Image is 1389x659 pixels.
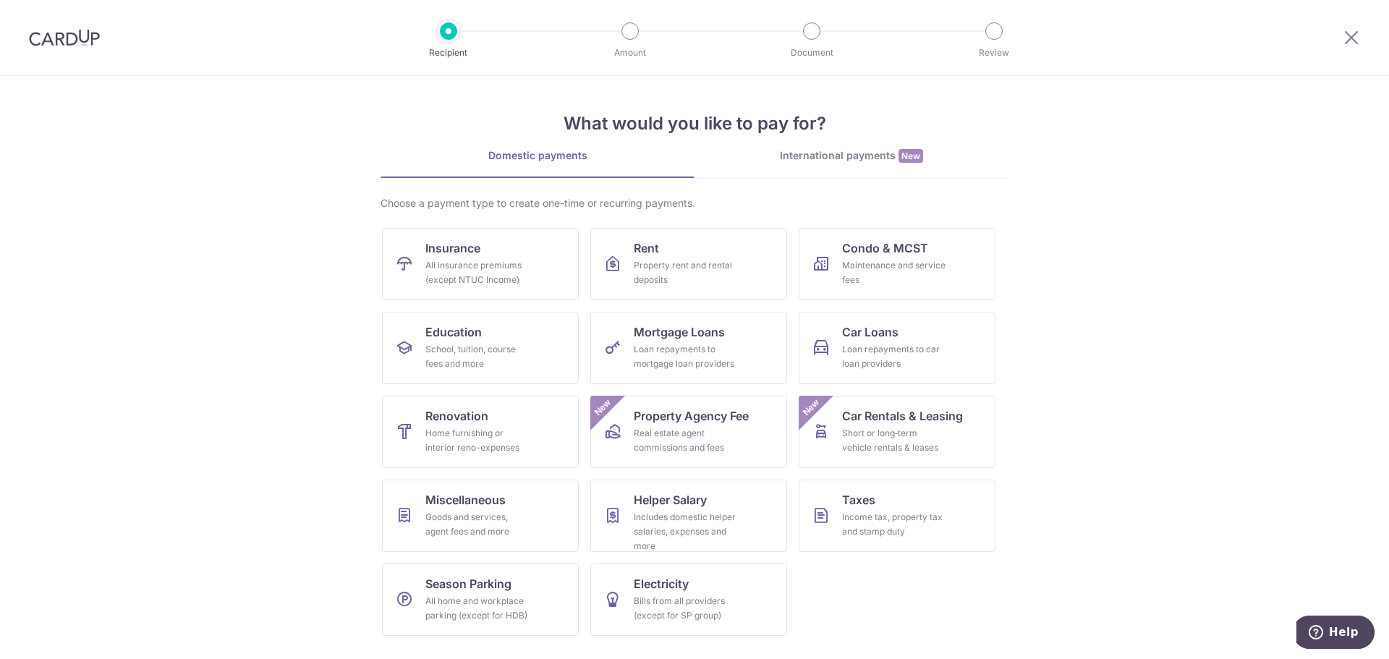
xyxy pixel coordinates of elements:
[634,575,689,592] span: Electricity
[634,594,738,623] div: Bills from all providers (except for SP group)
[799,480,995,552] a: TaxesIncome tax, property tax and stamp duty
[758,46,865,60] p: Document
[425,594,530,623] div: All home and workplace parking (except for HDB)
[591,396,615,420] span: New
[577,46,684,60] p: Amount
[842,239,928,257] span: Condo & MCST
[590,564,787,636] a: ElectricityBills from all providers (except for SP group)
[425,510,530,539] div: Goods and services, agent fees and more
[634,510,738,553] div: Includes domestic helper salaries, expenses and more
[425,323,482,341] span: Education
[425,491,506,509] span: Miscellaneous
[842,426,946,455] div: Short or long‑term vehicle rentals & leases
[634,323,725,341] span: Mortgage Loans
[842,258,946,287] div: Maintenance and service fees
[634,491,707,509] span: Helper Salary
[634,342,738,371] div: Loan repayments to mortgage loan providers
[382,228,579,300] a: InsuranceAll insurance premiums (except NTUC Income)
[425,426,530,455] div: Home furnishing or interior reno-expenses
[842,407,963,425] span: Car Rentals & Leasing
[382,564,579,636] a: Season ParkingAll home and workplace parking (except for HDB)
[381,111,1008,137] h4: What would you like to pay for?
[634,258,738,287] div: Property rent and rental deposits
[1296,616,1375,652] iframe: Opens a widget where you can find more information
[694,148,1008,163] div: International payments
[842,491,875,509] span: Taxes
[799,228,995,300] a: Condo & MCSTMaintenance and service fees
[425,342,530,371] div: School, tuition, course fees and more
[425,258,530,287] div: All insurance premiums (except NTUC Income)
[381,148,694,163] div: Domestic payments
[842,323,899,341] span: Car Loans
[425,575,511,592] span: Season Parking
[634,239,659,257] span: Rent
[590,396,787,468] a: Property Agency FeeReal estate agent commissions and feesNew
[590,228,787,300] a: RentProperty rent and rental deposits
[842,342,946,371] div: Loan repayments to car loan providers
[382,480,579,552] a: MiscellaneousGoods and services, agent fees and more
[382,312,579,384] a: EducationSchool, tuition, course fees and more
[382,396,579,468] a: RenovationHome furnishing or interior reno-expenses
[940,46,1048,60] p: Review
[590,480,787,552] a: Helper SalaryIncludes domestic helper salaries, expenses and more
[425,239,480,257] span: Insurance
[29,29,100,46] img: CardUp
[590,312,787,384] a: Mortgage LoansLoan repayments to mortgage loan providers
[799,396,823,420] span: New
[842,510,946,539] div: Income tax, property tax and stamp duty
[381,196,1008,211] div: Choose a payment type to create one-time or recurring payments.
[33,10,62,23] span: Help
[634,407,749,425] span: Property Agency Fee
[799,312,995,384] a: Car LoansLoan repayments to car loan providers
[395,46,502,60] p: Recipient
[634,426,738,455] div: Real estate agent commissions and fees
[425,407,488,425] span: Renovation
[899,149,923,163] span: New
[799,396,995,468] a: Car Rentals & LeasingShort or long‑term vehicle rentals & leasesNew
